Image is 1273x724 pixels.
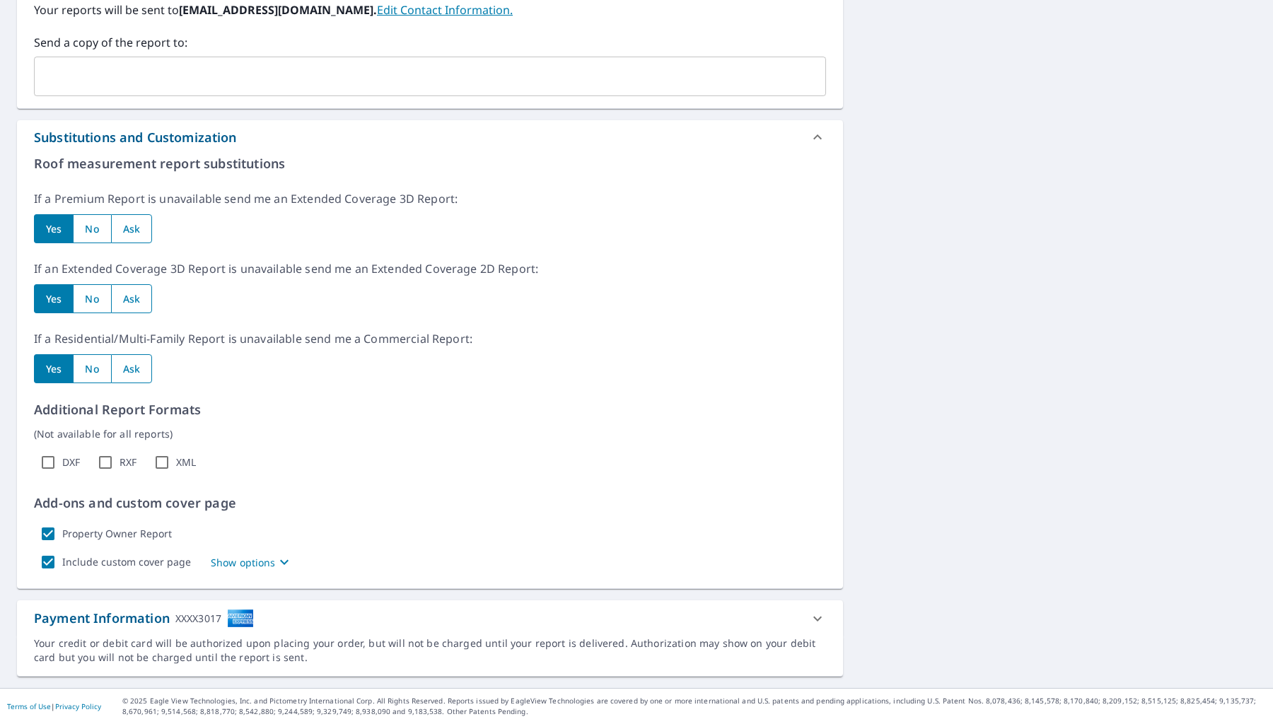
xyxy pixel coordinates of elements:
div: XXXX3017 [175,609,221,628]
b: [EMAIL_ADDRESS][DOMAIN_NAME]. [179,2,377,18]
div: Payment Information [34,609,254,628]
a: Terms of Use [7,701,51,711]
p: © 2025 Eagle View Technologies, Inc. and Pictometry International Corp. All Rights Reserved. Repo... [122,696,1266,717]
div: Payment InformationXXXX3017cardImage [17,600,843,636]
label: XML [176,456,196,469]
label: Your reports will be sent to [34,1,826,18]
a: Privacy Policy [55,701,101,711]
label: RXF [120,456,136,469]
label: DXF [62,456,80,469]
p: | [7,702,101,711]
p: Show options [211,555,276,570]
label: Send a copy of the report to: [34,34,826,51]
p: If an Extended Coverage 3D Report is unavailable send me an Extended Coverage 2D Report: [34,260,826,277]
p: (Not available for all reports) [34,426,826,441]
div: Substitutions and Customization [17,120,843,154]
label: Property Owner Report [62,527,172,540]
div: Your credit or debit card will be authorized upon placing your order, but will not be charged unt... [34,636,826,665]
p: Additional Report Formats [34,400,826,419]
p: If a Premium Report is unavailable send me an Extended Coverage 3D Report: [34,190,826,207]
a: EditContactInfo [377,2,513,18]
p: Add-ons and custom cover page [34,494,826,513]
p: If a Residential/Multi-Family Report is unavailable send me a Commercial Report: [34,330,826,347]
div: Substitutions and Customization [34,128,237,147]
button: Show options [211,554,293,571]
label: Include custom cover page [62,556,191,568]
img: cardImage [227,609,254,628]
p: Roof measurement report substitutions [34,154,826,173]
